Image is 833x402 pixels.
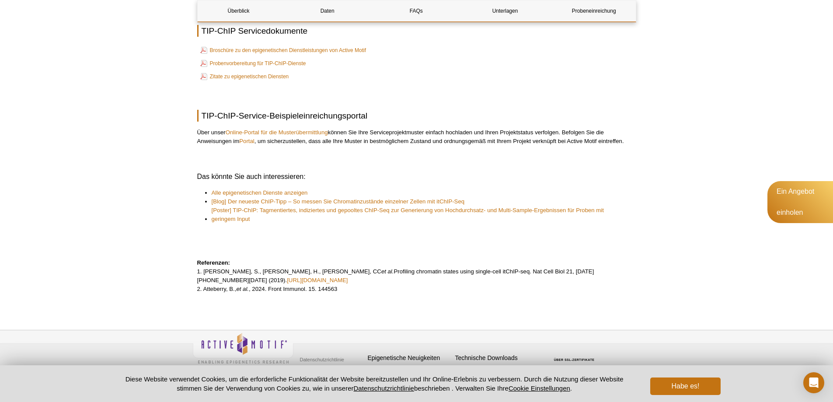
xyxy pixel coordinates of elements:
font: [Blog] Der neueste ChIP-Tipp – So messen Sie Chromatinzustände einzelner Zellen mit itChIP-Seq [212,198,465,205]
font: . [570,385,572,392]
a: Daten [286,0,369,21]
button: Habe es! [650,378,720,395]
a: [Poster] TIP-ChIP: Tagmentiertes, indiziertes und gepooltes ChIP-Seq zur Generierung von Hochdurc... [212,206,627,224]
font: , um sicherzustellen, dass alle Ihre Muster in bestmöglichem Zustand und ordnungsgemäß mit Ihrem ... [254,138,624,144]
font: TIP-ChIP-Service-Beispieleinreichungsportal [202,111,368,120]
font: Daten [321,8,335,14]
font: Alle epigenetischen Dienste anzeigen [212,189,308,196]
font: Referenzen: [197,259,230,266]
font: Epigenetische Neuigkeiten [368,354,440,361]
a: Broschüre zu den epigenetischen Dienstleistungen von Active Motif [200,45,366,56]
font: [Poster] TIP-ChIP: Tagmentiertes, indiziertes und gepooltes ChIP-Seq zur Generierung von Hochdurc... [212,207,604,222]
a: Online-Portal für die Musterübermittlung [226,129,328,136]
a: Unterlagen [464,0,546,21]
font: Probenvorbereitung für TIP-ChIP-Dienste [210,60,306,66]
font: Probeneinreichung [572,8,616,14]
font: Überblick [227,8,249,14]
a: Ein Angebot einholen [767,181,833,223]
a: FAQs [375,0,457,21]
button: Cookie Einstellungen [509,385,570,392]
a: Zitate zu epigenetischen Diensten [200,71,289,82]
a: [Blog] Der neueste ChIP-Tipp – So messen Sie Chromatinzustände einzelner Zellen mit itChIP-Seq [212,197,465,206]
font: Unterlagen [492,8,518,14]
font: Diese Website verwendet Cookies, um die erforderliche Funktionalität der Website bereitzustellen ... [125,375,624,392]
font: et al. [236,286,249,292]
font: Zitate zu epigenetischen Diensten [210,73,289,80]
a: Datenschutzrichtlinie [298,353,347,366]
font: Broschüre zu den epigenetischen Dienstleistungen von Active Motif [210,47,366,53]
a: Datenschutzrichtlinie [354,385,414,392]
font: TIP-ChIP Servicedokumente [202,26,308,35]
font: beschrieben . Verwalten Sie Ihre [414,385,509,392]
font: Habe es! [671,382,699,390]
a: ÜBER SSL-ZERTIFIKATE [554,358,595,361]
font: Technische Downloads [455,354,518,361]
table: Klicken Sie hier, um zu bestätigen: Diese Site hat sich für Symantec SSL für sicheren E-Commerce ... [543,346,608,365]
font: Datenschutzrichtlinie [300,357,345,362]
font: 1. [PERSON_NAME], S., [PERSON_NAME], H., [PERSON_NAME], CC [197,268,381,275]
font: Das könnte Sie auch interessieren: [197,173,306,180]
a: [URL][DOMAIN_NAME] [287,277,348,283]
font: FAQs [410,8,423,14]
div: Öffnen Sie den Intercom Messenger [803,372,824,393]
a: Probenvorbereitung für TIP-ChIP-Dienste [200,58,306,69]
font: 2. Atteberry, B., [197,286,237,292]
a: Alle epigenetischen Dienste anzeigen [212,189,308,197]
font: Über unser [197,129,226,136]
font: et al. [381,268,394,275]
font: Ein Angebot einholen [777,188,814,216]
font: können Sie Ihre Serviceprojektmuster einfach hochladen und Ihren Projektstatus verfolgen. Befolge... [197,129,604,144]
a: Portal [239,138,254,144]
a: Probeneinreichung [553,0,635,21]
font: , 2024. Front Immunol. 15. 144563 [249,286,337,292]
img: Aktives Motiv, [193,330,293,366]
a: Überblick [198,0,280,21]
font: Profiling chromatin states using single-cell itChIP-seq. Nat Cell Biol 21, [DATE][PHONE_NUMBER][D... [197,268,594,283]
